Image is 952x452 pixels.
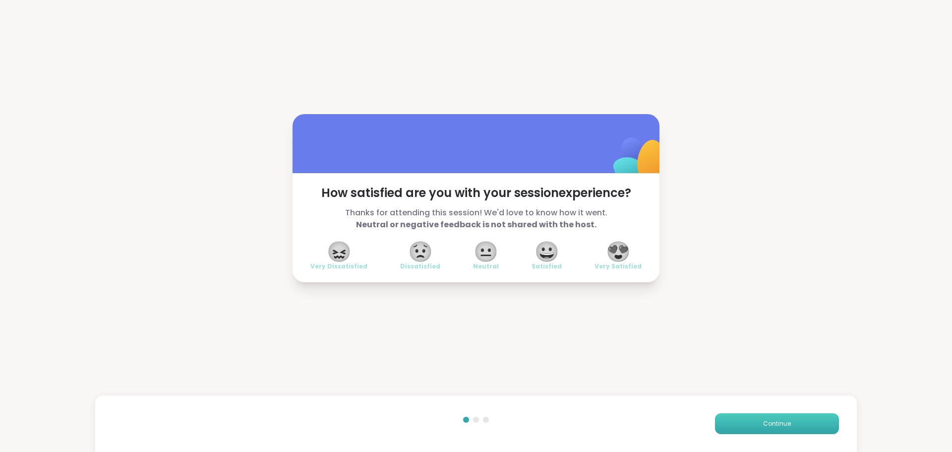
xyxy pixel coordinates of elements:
[310,207,642,231] span: Thanks for attending this session! We'd love to know how it went.
[590,112,689,210] img: ShareWell Logomark
[473,262,499,270] span: Neutral
[356,219,596,230] b: Neutral or negative feedback is not shared with the host.
[715,413,839,434] button: Continue
[763,419,791,428] span: Continue
[327,243,352,260] span: 😖
[606,243,631,260] span: 😍
[535,243,559,260] span: 😀
[595,262,642,270] span: Very Satisfied
[310,185,642,201] span: How satisfied are you with your session experience?
[408,243,433,260] span: 😟
[532,262,562,270] span: Satisfied
[310,262,367,270] span: Very Dissatisfied
[400,262,440,270] span: Dissatisfied
[474,243,498,260] span: 😐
